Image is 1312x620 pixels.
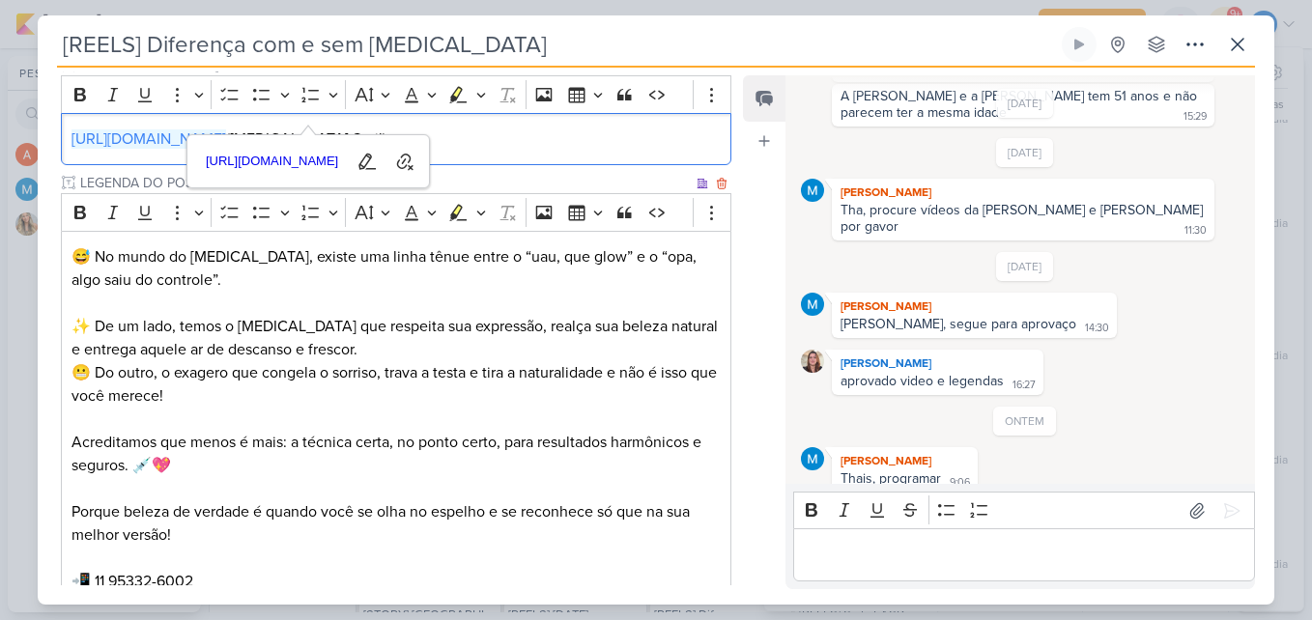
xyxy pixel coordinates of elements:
input: Texto sem título [76,173,693,193]
div: [PERSON_NAME], segue para aprovaço [841,316,1076,332]
img: Tatiane Acciari [801,350,824,373]
span: 📲 11 95332-6002 [71,572,193,591]
div: 15:29 [1184,109,1207,125]
img: MARIANA MIRANDA [801,293,824,316]
div: [PERSON_NAME] [836,451,974,470]
p: ✨ De um lado, temos o [MEDICAL_DATA] que respeita sua expressão, realça sua beleza natural e entr... [71,292,721,408]
div: 14:30 [1085,321,1109,336]
p: Porque beleza de verdade é quando você se olha no espelho e se reconhece só que na sua melhor ver... [71,500,721,547]
a: [URL][DOMAIN_NAME] [71,129,226,149]
img: MARIANA MIRANDA [801,447,824,470]
div: 9:06 [950,475,970,491]
input: Kard Sem Título [57,27,1058,62]
div: 16:27 [1013,378,1036,393]
div: Thais, programar [841,470,941,487]
p: ([MEDICAL_DATA] Sutil) [71,127,721,151]
div: Editor editing area: main [61,113,731,166]
p: Acreditamos que menos é mais: a técnica certa, no ponto certo, para resultados harmônicos e segur... [71,431,721,477]
img: MARIANA MIRANDA [801,179,824,202]
div: [PERSON_NAME] [836,296,1113,316]
div: [PERSON_NAME] [836,183,1211,202]
div: Editor toolbar [793,492,1255,529]
div: aprovado video e legendas [841,373,1004,389]
div: 11:30 [1184,223,1207,239]
span: [URL][DOMAIN_NAME] [200,150,345,173]
div: [PERSON_NAME] [836,353,1040,373]
div: Editor toolbar [61,75,731,113]
div: Ligar relógio [1071,37,1087,52]
div: Editor toolbar [61,193,731,231]
a: [URL][DOMAIN_NAME] [199,147,346,177]
div: Editor editing area: main [793,528,1255,581]
div: A [PERSON_NAME] e a [PERSON_NAME] tem 51 anos e não parecem ter a mesma idade [841,88,1201,121]
p: 😅 No mundo do [MEDICAL_DATA], existe uma linha tênue entre o “uau, que glow” e o “opa, algo saiu ... [71,245,721,292]
div: Tha, procure vídeos da [PERSON_NAME] e [PERSON_NAME] por gavor [841,202,1207,235]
